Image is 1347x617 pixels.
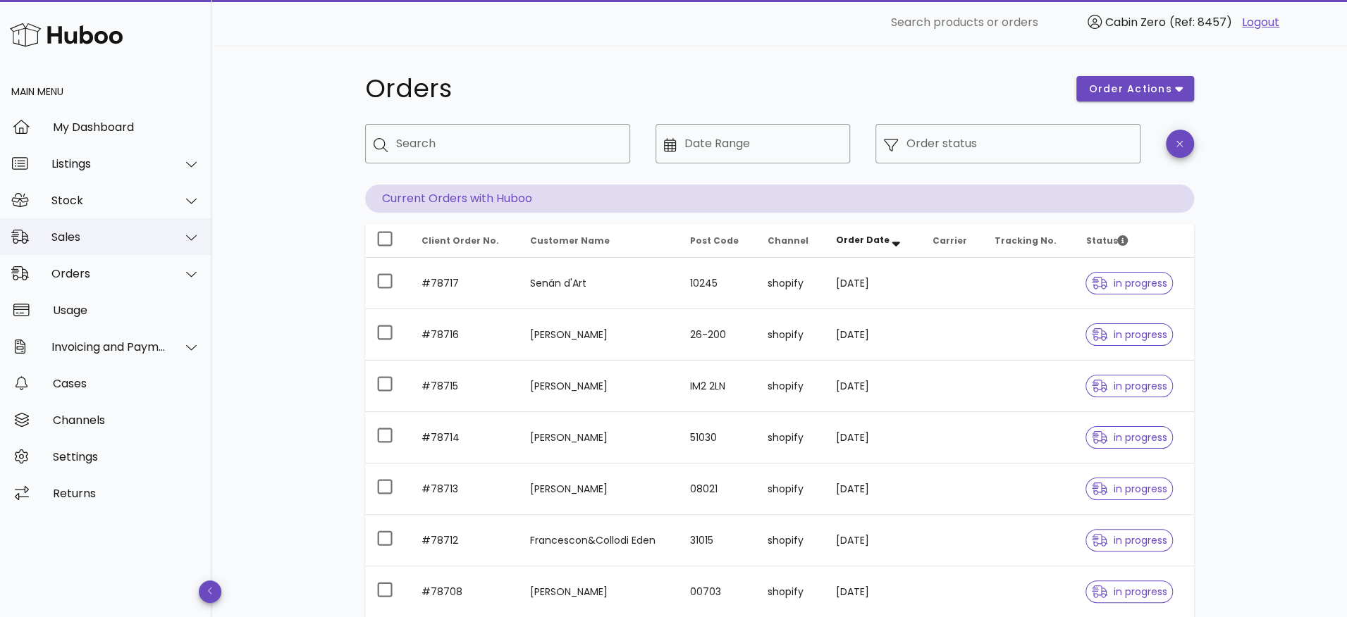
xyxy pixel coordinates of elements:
td: shopify [756,463,825,515]
button: order actions [1076,76,1193,101]
div: Sales [51,230,166,244]
a: Logout [1242,14,1279,31]
span: Cabin Zero [1105,14,1166,30]
th: Post Code [679,224,756,258]
td: shopify [756,515,825,566]
div: Cases [53,377,200,390]
td: 51030 [679,412,756,463]
th: Carrier [921,224,983,258]
td: #78716 [410,309,519,361]
th: Order Date: Sorted descending. Activate to remove sorting. [825,224,921,258]
div: Usage [53,304,200,317]
span: order actions [1088,82,1172,96]
img: Huboo Logo [10,20,123,50]
span: in progress [1092,484,1167,494]
td: [DATE] [825,258,921,309]
td: [DATE] [825,515,921,566]
span: in progress [1092,330,1167,339]
th: Customer Name [518,224,679,258]
th: Channel [756,224,825,258]
td: 10245 [679,258,756,309]
td: #78717 [410,258,519,309]
td: Francescon&Collodi Eden [518,515,679,566]
td: [PERSON_NAME] [518,309,679,361]
td: [PERSON_NAME] [518,412,679,463]
div: Orders [51,267,166,280]
p: Current Orders with Huboo [365,185,1194,213]
td: [DATE] [825,463,921,515]
div: Listings [51,157,166,170]
td: IM2 2LN [679,361,756,412]
div: Returns [53,487,200,500]
span: (Ref: 8457) [1169,14,1232,30]
td: shopify [756,412,825,463]
span: Client Order No. [422,235,499,247]
td: [PERSON_NAME] [518,463,679,515]
span: Status [1085,235,1128,247]
td: shopify [756,309,825,361]
span: Channel [768,235,808,247]
th: Status [1074,224,1193,258]
td: Senán d'Art [518,258,679,309]
td: shopify [756,361,825,412]
div: Invoicing and Payments [51,340,166,354]
span: in progress [1092,278,1167,288]
td: #78714 [410,412,519,463]
div: Settings [53,450,200,463]
th: Tracking No. [983,224,1074,258]
td: [DATE] [825,309,921,361]
span: Customer Name [529,235,609,247]
h1: Orders [365,76,1060,101]
div: My Dashboard [53,120,200,134]
span: Order Date [836,234,890,246]
div: Channels [53,413,200,427]
td: 08021 [679,463,756,515]
td: shopify [756,258,825,309]
span: Post Code [690,235,739,247]
div: Stock [51,194,166,207]
td: [DATE] [825,412,921,463]
td: #78713 [410,463,519,515]
span: Tracking No. [994,235,1056,247]
th: Client Order No. [410,224,519,258]
td: #78712 [410,515,519,566]
td: #78715 [410,361,519,412]
span: in progress [1092,535,1167,545]
td: [DATE] [825,361,921,412]
span: Carrier [933,235,967,247]
td: [PERSON_NAME] [518,361,679,412]
span: in progress [1092,587,1167,597]
td: 31015 [679,515,756,566]
td: 26-200 [679,309,756,361]
span: in progress [1092,432,1167,442]
span: in progress [1092,381,1167,391]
